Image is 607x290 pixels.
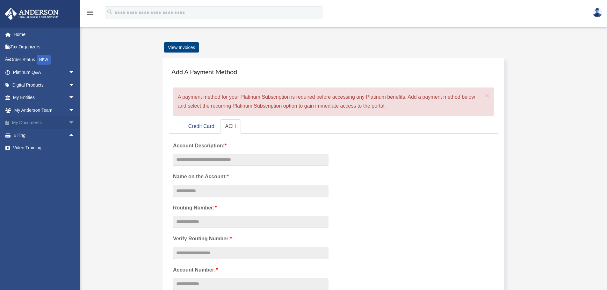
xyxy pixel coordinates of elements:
[4,104,84,117] a: My Anderson Teamarrow_drop_down
[69,129,81,142] span: arrow_drop_up
[173,203,329,212] label: Routing Number:
[37,55,51,65] div: NEW
[69,79,81,92] span: arrow_drop_down
[69,104,81,117] span: arrow_drop_down
[4,41,84,53] a: Tax Organizers
[3,8,61,20] img: Anderson Advisors Platinum Portal
[4,91,84,104] a: My Entitiesarrow_drop_down
[86,11,94,17] a: menu
[173,141,329,150] label: Account Description:
[220,119,241,134] a: ACH
[183,119,220,134] a: Credit Card
[173,234,329,243] label: Verify Routing Number:
[4,117,84,129] a: My Documentsarrow_drop_down
[173,265,329,274] label: Account Number:
[173,88,494,116] div: A payment method for your Platinum Subscription is required before accessing any Platinum benefit...
[173,172,329,181] label: Name on the Account:
[485,92,489,99] span: ×
[69,66,81,79] span: arrow_drop_down
[164,42,199,53] a: View Invoices
[4,142,84,154] a: Video Training
[4,53,84,66] a: Order StatusNEW
[169,65,498,79] h4: Add A Payment Method
[593,8,602,17] img: User Pic
[4,66,84,79] a: Platinum Q&Aarrow_drop_down
[69,91,81,104] span: arrow_drop_down
[4,28,84,41] a: Home
[106,9,113,16] i: search
[4,129,84,142] a: Billingarrow_drop_up
[4,79,84,91] a: Digital Productsarrow_drop_down
[69,117,81,130] span: arrow_drop_down
[485,92,489,99] button: Close
[86,9,94,17] i: menu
